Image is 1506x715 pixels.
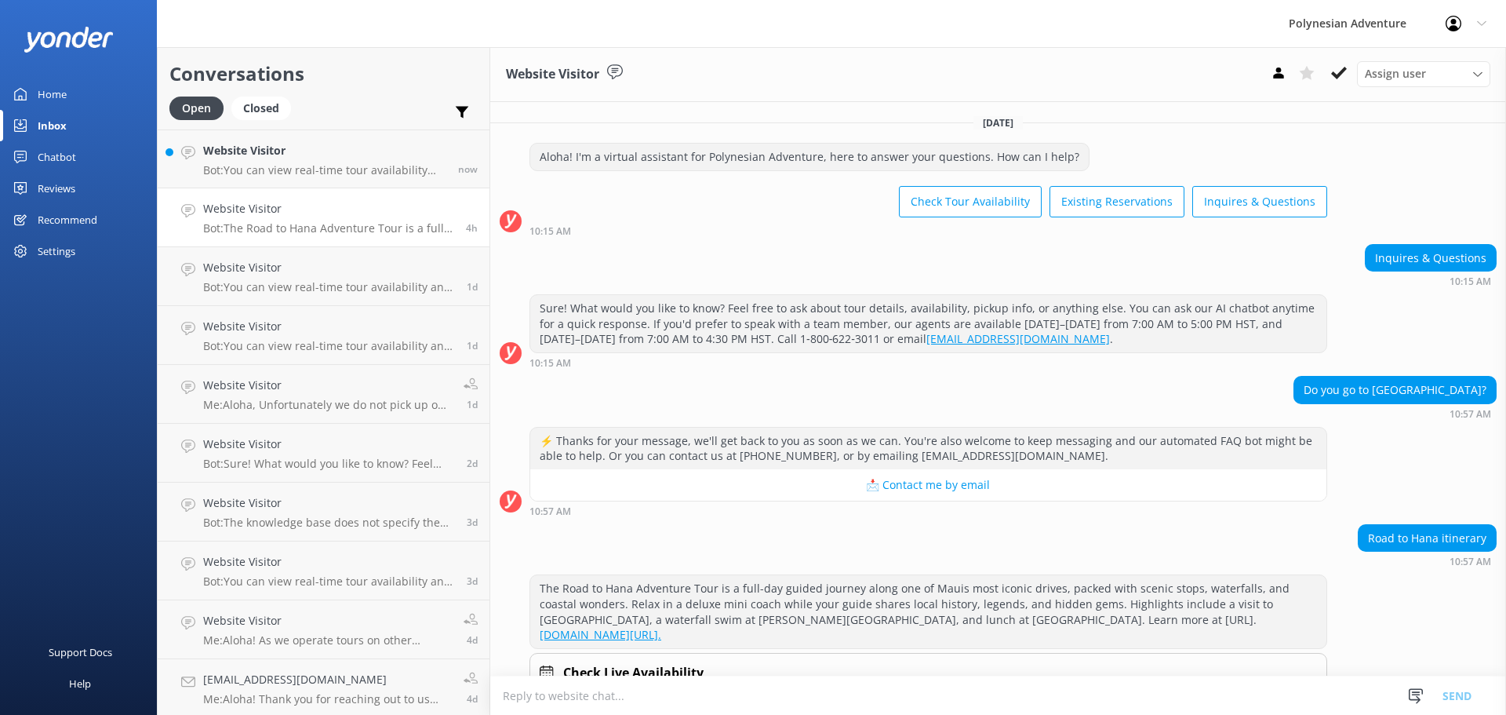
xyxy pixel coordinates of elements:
div: Support Docs [49,637,112,668]
div: Assign User [1357,61,1490,86]
strong: 10:57 AM [529,507,571,516]
a: Website VisitorMe:Aloha! As we operate tours on other neighbor islands can you please confirm whi... [158,600,489,659]
div: Open [169,97,224,120]
button: Existing Reservations [1049,186,1184,217]
a: Open [169,99,231,116]
h4: Website Visitor [203,318,455,335]
p: Bot: The Road to Hana Adventure Tour is a full-day guided journey along one of Mauis most iconic ... [203,221,454,235]
strong: 10:15 AM [1450,277,1491,286]
span: [DATE] [973,116,1023,130]
button: Inquires & Questions [1192,186,1327,217]
div: Aloha! I'm a virtual assistant for Polynesian Adventure, here to answer your questions. How can I... [530,144,1089,170]
div: Inbox [38,110,67,141]
div: Aug 24 2025 10:15am (UTC -10:00) Pacific/Honolulu [1365,275,1497,286]
a: [DOMAIN_NAME][URL]. [540,627,661,642]
p: Bot: The knowledge base does not specify the number of people on the guided tour of [GEOGRAPHIC_D... [203,516,455,530]
div: The Road to Hana Adventure Tour is a full-day guided journey along one of Mauis most iconic drive... [530,575,1326,648]
p: Bot: Sure! What would you like to know? Feel free to ask about tour details, availability, pickup... [203,457,455,471]
h4: Check Live Availability [563,663,704,684]
h4: Website Visitor [203,553,455,571]
span: Aug 21 2025 12:51pm (UTC -10:00) Pacific/Honolulu [467,516,478,529]
a: Website VisitorMe:Aloha, Unfortunately we do not pick up on that side for our tours in [GEOGRAPHI... [158,365,489,424]
h4: [EMAIL_ADDRESS][DOMAIN_NAME] [203,671,452,688]
a: Closed [231,99,299,116]
a: Website VisitorBot:The Road to Hana Adventure Tour is a full-day guided journey along one of Maui... [158,188,489,247]
p: Me: Aloha! Thank you for reaching out to us and letting us know of your experience. We apologize ... [203,692,452,706]
div: Inquires & Questions [1366,245,1496,272]
p: Bot: You can view real-time tour availability and book your Polynesian Adventure online at [URL][... [203,163,446,177]
span: Aug 24 2025 03:42pm (UTC -10:00) Pacific/Honolulu [458,162,478,176]
a: [EMAIL_ADDRESS][DOMAIN_NAME] [926,331,1110,346]
a: Website VisitorBot:Sure! What would you like to know? Feel free to ask about tour details, availa... [158,424,489,483]
strong: 10:15 AM [529,359,571,368]
strong: 10:15 AM [529,227,571,236]
strong: 10:57 AM [1450,410,1491,419]
h4: Website Visitor [203,612,452,629]
span: Aug 23 2025 06:28am (UTC -10:00) Pacific/Honolulu [467,280,478,294]
a: Website VisitorBot:The knowledge base does not specify the number of people on the guided tour of... [158,483,489,542]
div: Aug 24 2025 10:15am (UTC -10:00) Pacific/Honolulu [529,357,1327,368]
div: Sure! What would you like to know? Feel free to ask about tour details, availability, pickup info... [530,295,1326,352]
a: Website VisitorBot:You can view real-time tour availability and book your Polynesian Adventure on... [158,306,489,365]
span: Assign user [1365,65,1426,82]
div: Recommend [38,204,97,235]
span: Aug 22 2025 06:21pm (UTC -10:00) Pacific/Honolulu [467,339,478,352]
div: Reviews [38,173,75,204]
div: Help [69,668,91,699]
span: Aug 21 2025 07:25am (UTC -10:00) Pacific/Honolulu [467,575,478,588]
div: Do you go to [GEOGRAPHIC_DATA]? [1294,377,1496,403]
div: Chatbot [38,141,76,173]
strong: 10:57 AM [1450,557,1491,567]
div: Settings [38,235,75,267]
div: Closed [231,97,291,120]
a: Website VisitorBot:You can view real-time tour availability and book your Polynesian Adventure on... [158,542,489,600]
p: Bot: You can view real-time tour availability and book your Polynesian Adventure online at [URL][... [203,575,455,589]
p: Me: Aloha, Unfortunately we do not pick up on that side for our tours in [GEOGRAPHIC_DATA]. [203,398,452,412]
p: Bot: You can view real-time tour availability and book your Polynesian Adventure online at [URL][... [203,339,455,353]
p: Me: Aloha! As we operate tours on other neighbor islands can you please confirm which island you ... [203,633,452,648]
div: Aug 24 2025 10:57am (UTC -10:00) Pacific/Honolulu [1293,408,1497,419]
h4: Website Visitor [203,436,455,453]
span: Aug 20 2025 02:37pm (UTC -10:00) Pacific/Honolulu [467,692,478,706]
h4: Website Visitor [203,377,452,394]
a: Website VisitorBot:You can view real-time tour availability and book your Polynesian Adventure on... [158,247,489,306]
h4: Website Visitor [203,259,455,276]
div: Aug 24 2025 10:57am (UTC -10:00) Pacific/Honolulu [529,505,1327,516]
div: Home [38,78,67,110]
a: Website VisitorBot:You can view real-time tour availability and book your Polynesian Adventure on... [158,130,489,188]
span: Aug 20 2025 02:42pm (UTC -10:00) Pacific/Honolulu [467,633,478,647]
h4: Website Visitor [203,200,454,217]
h4: Website Visitor [203,142,446,159]
img: yonder-white-logo.png [24,27,114,53]
div: Road to Hana itinerary [1359,525,1496,552]
button: 📩 Contact me by email [530,469,1326,501]
h2: Conversations [169,59,478,89]
div: Aug 24 2025 10:57am (UTC -10:00) Pacific/Honolulu [1358,556,1497,567]
span: Aug 22 2025 01:35pm (UTC -10:00) Pacific/Honolulu [467,457,478,470]
div: Aug 24 2025 10:15am (UTC -10:00) Pacific/Honolulu [529,225,1327,236]
div: ⚡ Thanks for your message, we'll get back to you as soon as we can. You're also welcome to keep m... [530,428,1326,469]
p: Bot: You can view real-time tour availability and book your Polynesian Adventure online at [URL][... [203,280,455,294]
span: Aug 22 2025 04:06pm (UTC -10:00) Pacific/Honolulu [467,398,478,411]
h4: Website Visitor [203,494,455,512]
span: Aug 24 2025 10:57am (UTC -10:00) Pacific/Honolulu [466,221,478,235]
h3: Website Visitor [506,64,599,85]
button: Check Tour Availability [899,186,1042,217]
